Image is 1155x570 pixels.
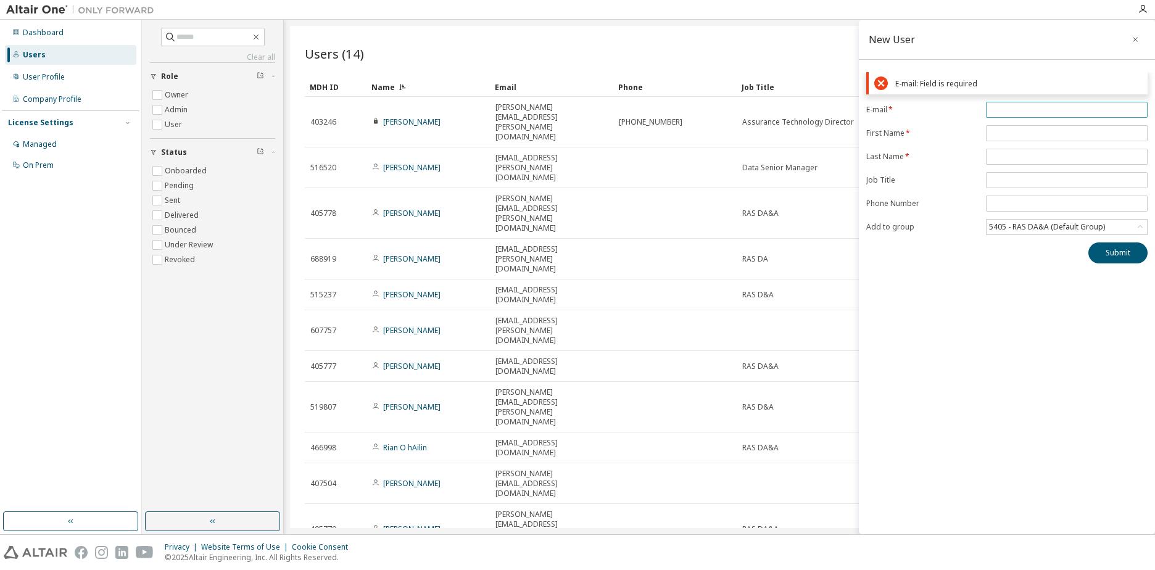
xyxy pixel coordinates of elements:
[161,72,178,81] span: Role
[310,290,336,300] span: 515237
[383,442,427,453] a: Rian O hAilin
[495,387,608,427] span: [PERSON_NAME][EMAIL_ADDRESS][PERSON_NAME][DOMAIN_NAME]
[742,209,779,218] span: RAS DA&A
[383,478,441,489] a: [PERSON_NAME]
[866,199,979,209] label: Phone Number
[383,117,441,127] a: [PERSON_NAME]
[383,254,441,264] a: [PERSON_NAME]
[742,290,774,300] span: RAS D&A
[495,77,608,97] div: Email
[257,147,264,157] span: Clear filter
[165,178,196,193] label: Pending
[150,52,275,62] a: Clear all
[310,209,336,218] span: 405778
[742,524,779,534] span: RAS DA&A
[869,35,915,44] div: New User
[165,208,201,223] label: Delivered
[310,524,336,534] span: 405779
[310,326,336,336] span: 607757
[23,94,81,104] div: Company Profile
[1088,242,1148,263] button: Submit
[383,289,441,300] a: [PERSON_NAME]
[866,222,979,232] label: Add to group
[165,252,197,267] label: Revoked
[310,77,362,97] div: MDH ID
[4,546,67,559] img: altair_logo.svg
[310,479,336,489] span: 407504
[495,357,608,376] span: [EMAIL_ADDRESS][DOMAIN_NAME]
[742,117,854,127] span: Assurance Technology Director
[866,105,979,115] label: E-mail
[383,361,441,371] a: [PERSON_NAME]
[383,325,441,336] a: [PERSON_NAME]
[742,361,779,371] span: RAS DA&A
[495,153,608,183] span: [EMAIL_ADDRESS][PERSON_NAME][DOMAIN_NAME]
[619,117,682,127] span: [PHONE_NUMBER]
[866,152,979,162] label: Last Name
[292,542,355,552] div: Cookie Consent
[165,117,184,132] label: User
[495,194,608,233] span: [PERSON_NAME][EMAIL_ADDRESS][PERSON_NAME][DOMAIN_NAME]
[310,163,336,173] span: 516520
[310,402,336,412] span: 519807
[23,28,64,38] div: Dashboard
[150,139,275,166] button: Status
[895,79,1142,88] div: E-mail: Field is required
[866,175,979,185] label: Job Title
[866,128,979,138] label: First Name
[23,139,57,149] div: Managed
[310,443,336,453] span: 466998
[383,524,441,534] a: [PERSON_NAME]
[23,72,65,82] div: User Profile
[495,438,608,458] span: [EMAIL_ADDRESS][DOMAIN_NAME]
[257,72,264,81] span: Clear filter
[383,208,441,218] a: [PERSON_NAME]
[742,163,818,173] span: Data Senior Manager
[310,117,336,127] span: 403246
[165,552,355,563] p: © 2025 Altair Engineering, Inc. All Rights Reserved.
[742,77,855,97] div: Job Title
[495,316,608,345] span: [EMAIL_ADDRESS][PERSON_NAME][DOMAIN_NAME]
[115,546,128,559] img: linkedin.svg
[165,102,190,117] label: Admin
[165,542,201,552] div: Privacy
[383,162,441,173] a: [PERSON_NAME]
[23,50,46,60] div: Users
[987,220,1107,234] div: 5405 - RAS DA&A (Default Group)
[310,361,336,371] span: 405777
[201,542,292,552] div: Website Terms of Use
[165,223,199,238] label: Bounced
[618,77,732,97] div: Phone
[136,546,154,559] img: youtube.svg
[165,88,191,102] label: Owner
[987,220,1147,234] div: 5405 - RAS DA&A (Default Group)
[165,238,215,252] label: Under Review
[95,546,108,559] img: instagram.svg
[161,147,187,157] span: Status
[371,77,485,97] div: Name
[495,510,608,549] span: [PERSON_NAME][EMAIL_ADDRESS][PERSON_NAME][DOMAIN_NAME]
[310,254,336,264] span: 688919
[742,443,779,453] span: RAS DA&A
[150,63,275,90] button: Role
[75,546,88,559] img: facebook.svg
[165,163,209,178] label: Onboarded
[6,4,160,16] img: Altair One
[742,254,768,264] span: RAS DA
[23,160,54,170] div: On Prem
[495,244,608,274] span: [EMAIL_ADDRESS][PERSON_NAME][DOMAIN_NAME]
[742,402,774,412] span: RAS D&A
[495,469,608,498] span: [PERSON_NAME][EMAIL_ADDRESS][DOMAIN_NAME]
[8,118,73,128] div: License Settings
[165,193,183,208] label: Sent
[383,402,441,412] a: [PERSON_NAME]
[495,285,608,305] span: [EMAIL_ADDRESS][DOMAIN_NAME]
[495,102,608,142] span: [PERSON_NAME][EMAIL_ADDRESS][PERSON_NAME][DOMAIN_NAME]
[305,45,364,62] span: Users (14)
